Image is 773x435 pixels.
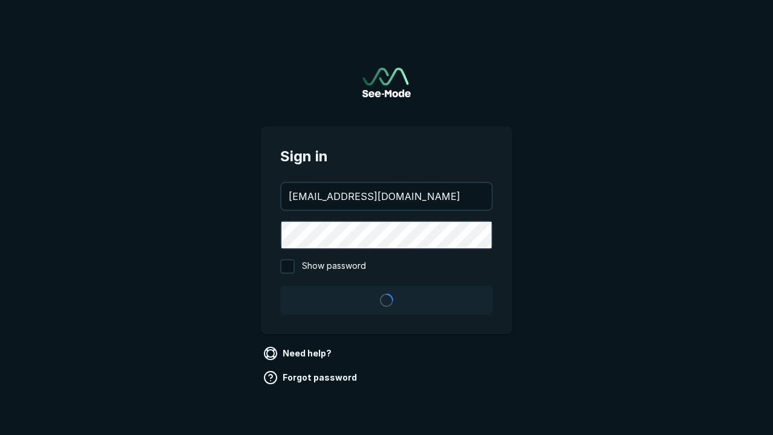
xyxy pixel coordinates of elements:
img: See-Mode Logo [362,68,411,97]
span: Sign in [280,146,493,167]
a: Go to sign in [362,68,411,97]
a: Forgot password [261,368,362,387]
input: your@email.com [281,183,492,210]
span: Show password [302,259,366,274]
a: Need help? [261,344,336,363]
